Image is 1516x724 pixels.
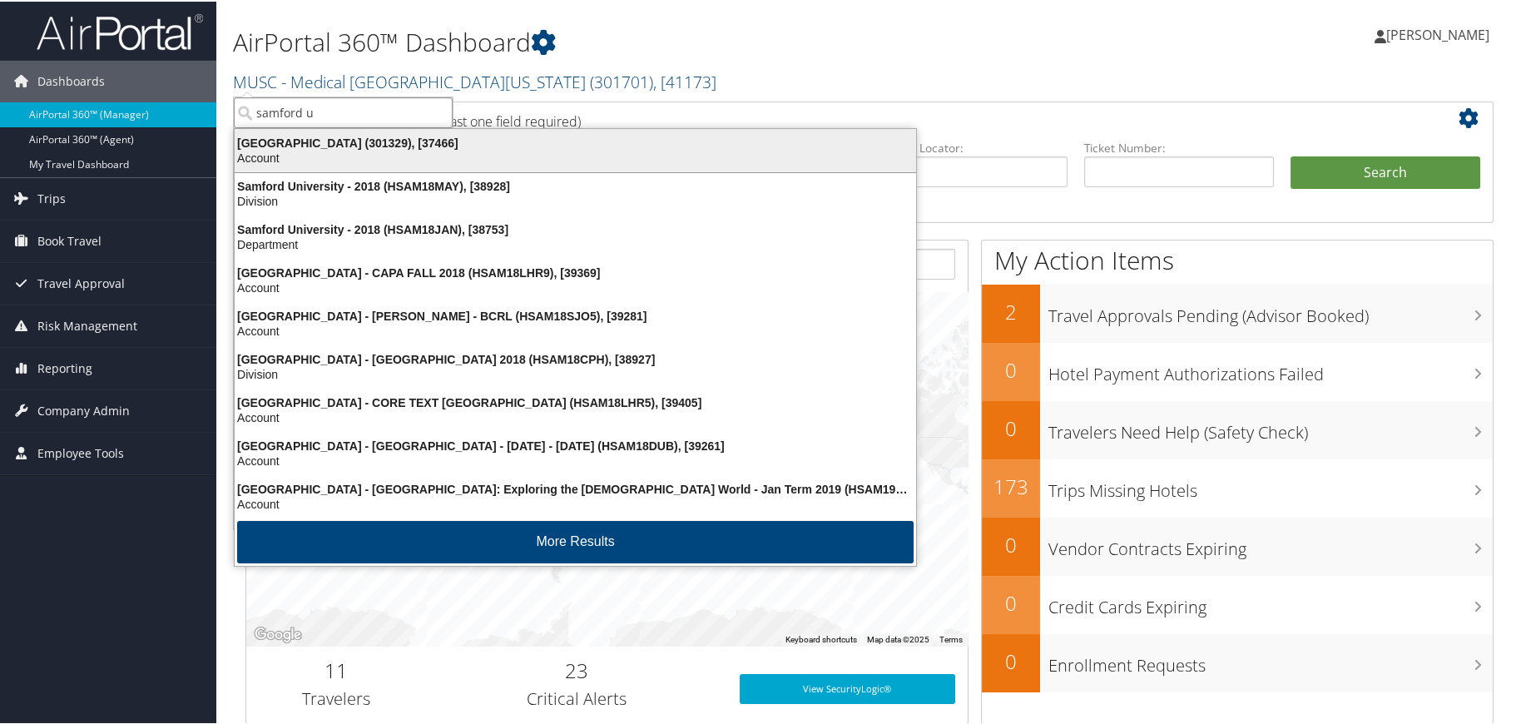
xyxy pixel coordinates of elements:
[982,529,1040,558] h2: 0
[982,241,1493,276] h1: My Action Items
[1048,586,1493,617] h3: Credit Cards Expiring
[225,177,926,192] div: Samford University - 2018 (HSAM18MAY), [38928]
[982,471,1040,499] h2: 173
[982,341,1493,399] a: 0Hotel Payment Authorizations Failed
[37,59,105,101] span: Dashboards
[37,389,130,430] span: Company Admin
[590,69,653,92] span: ( 301701 )
[225,149,926,164] div: Account
[250,622,305,644] img: Google
[225,236,926,250] div: Department
[439,655,715,683] h2: 23
[939,633,963,642] a: Terms (opens in new tab)
[225,221,926,236] div: Samford University - 2018 (HSAM18JAN), [38753]
[259,103,1376,131] h2: Airtinerary Lookup
[233,69,716,92] a: MUSC - Medical [GEOGRAPHIC_DATA][US_STATE]
[225,394,926,409] div: [GEOGRAPHIC_DATA] - CORE TEXT [GEOGRAPHIC_DATA] (HSAM18LHR5), [39405]
[1048,469,1493,501] h3: Trips Missing Hotels
[250,622,305,644] a: Open this area in Google Maps (opens a new window)
[1048,411,1493,443] h3: Travelers Need Help (Safety Check)
[225,480,926,495] div: [GEOGRAPHIC_DATA] - [GEOGRAPHIC_DATA]: Exploring the [DEMOGRAPHIC_DATA] World - Jan Term 2019 (HS...
[740,672,955,702] a: View SecurityLogic®
[37,431,124,473] span: Employee Tools
[982,283,1493,341] a: 2Travel Approvals Pending (Advisor Booked)
[225,264,926,279] div: [GEOGRAPHIC_DATA] - CAPA FALL 2018 (HSAM18LHR9), [39369]
[1375,8,1506,58] a: [PERSON_NAME]
[37,219,102,260] span: Book Travel
[259,655,414,683] h2: 11
[982,632,1493,691] a: 0Enrollment Requests
[234,96,453,126] input: Search Accounts
[982,458,1493,516] a: 173Trips Missing Hotels
[982,516,1493,574] a: 0Vendor Contracts Expiring
[1048,644,1493,676] h3: Enrollment Requests
[259,686,414,709] h3: Travelers
[37,176,66,218] span: Trips
[225,365,926,380] div: Division
[37,261,125,303] span: Travel Approval
[225,437,926,452] div: [GEOGRAPHIC_DATA] - [GEOGRAPHIC_DATA] - [DATE] - [DATE] (HSAM18DUB), [39261]
[982,413,1040,441] h2: 0
[233,23,1082,58] h1: AirPortal 360™ Dashboard
[982,355,1040,383] h2: 0
[982,399,1493,458] a: 0Travelers Need Help (Safety Check)
[237,519,914,562] button: More Results
[785,632,857,644] button: Keyboard shortcuts
[225,495,926,510] div: Account
[982,296,1040,325] h2: 2
[982,588,1040,616] h2: 0
[1291,155,1480,188] button: Search
[1386,24,1489,42] span: [PERSON_NAME]
[439,686,715,709] h3: Critical Alerts
[37,304,137,345] span: Risk Management
[1048,295,1493,326] h3: Travel Approvals Pending (Advisor Booked)
[1048,528,1493,559] h3: Vendor Contracts Expiring
[37,346,92,388] span: Reporting
[422,111,581,129] span: (at least one field required)
[225,350,926,365] div: [GEOGRAPHIC_DATA] - [GEOGRAPHIC_DATA] 2018 (HSAM18CPH), [38927]
[225,134,926,149] div: [GEOGRAPHIC_DATA] (301329), [37466]
[225,452,926,467] div: Account
[982,646,1040,674] h2: 0
[1048,353,1493,384] h3: Hotel Payment Authorizations Failed
[1084,138,1274,155] label: Ticket Number:
[225,307,926,322] div: [GEOGRAPHIC_DATA] - [PERSON_NAME] - BCRL (HSAM18SJO5), [39281]
[225,409,926,424] div: Account
[37,11,203,50] img: airportal-logo.png
[225,192,926,207] div: Division
[653,69,716,92] span: , [ 41173 ]
[225,279,926,294] div: Account
[225,322,926,337] div: Account
[867,633,929,642] span: Map data ©2025
[878,138,1068,155] label: Agency Locator:
[982,574,1493,632] a: 0Credit Cards Expiring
